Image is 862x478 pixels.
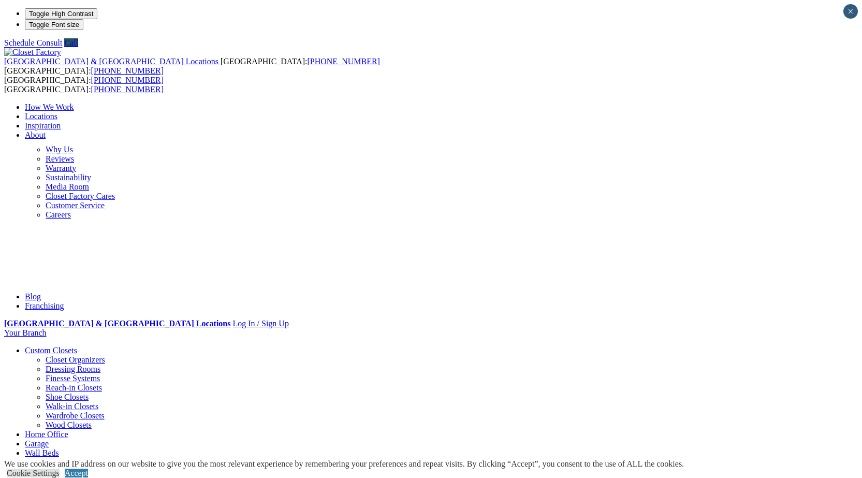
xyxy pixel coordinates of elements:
a: Wall Beds [25,448,59,457]
a: Media Room [46,182,89,191]
a: Closet Organizers [46,355,105,364]
button: Toggle Font size [25,19,83,30]
a: Custom Closets [25,346,77,355]
a: About [25,131,46,139]
a: Sustainability [46,173,91,182]
a: Shoe Closets [46,393,89,401]
a: [GEOGRAPHIC_DATA] & [GEOGRAPHIC_DATA] Locations [4,319,230,328]
a: Call [64,38,78,47]
a: Locations [25,112,57,121]
a: Your Branch [4,328,46,337]
a: Inspiration [25,121,61,130]
a: [PHONE_NUMBER] [91,66,164,75]
span: [GEOGRAPHIC_DATA]: [GEOGRAPHIC_DATA]: [4,57,380,75]
span: Toggle Font size [29,21,79,28]
a: Log In / Sign Up [232,319,288,328]
a: Accept [65,469,88,477]
span: [GEOGRAPHIC_DATA]: [GEOGRAPHIC_DATA]: [4,76,164,94]
a: Finesse Systems [46,374,100,383]
a: Why Us [46,145,73,154]
button: Close [843,4,858,19]
a: [GEOGRAPHIC_DATA] & [GEOGRAPHIC_DATA] Locations [4,57,221,66]
a: How We Work [25,103,74,111]
a: Reach-in Closets [46,383,102,392]
a: [PHONE_NUMBER] [91,76,164,84]
a: Dressing Rooms [46,365,100,373]
a: [PHONE_NUMBER] [91,85,164,94]
a: Franchising [25,301,64,310]
a: [PHONE_NUMBER] [307,57,379,66]
div: We use cookies and IP address on our website to give you the most relevant experience by remember... [4,459,684,469]
a: Careers [46,210,71,219]
a: Schedule Consult [4,38,62,47]
a: Customer Service [46,201,105,210]
a: Walk-in Closets [46,402,98,411]
a: Home Office [25,430,68,439]
a: Entertainment Centers [25,458,99,467]
span: Toggle High Contrast [29,10,93,18]
a: Closet Factory Cares [46,192,115,200]
a: Cookie Settings [7,469,60,477]
button: Toggle High Contrast [25,8,97,19]
a: Reviews [46,154,74,163]
img: Closet Factory [4,48,61,57]
a: Wardrobe Closets [46,411,105,420]
a: Blog [25,292,41,301]
a: Garage [25,439,49,448]
a: Wood Closets [46,421,92,429]
a: Warranty [46,164,76,172]
span: [GEOGRAPHIC_DATA] & [GEOGRAPHIC_DATA] Locations [4,57,218,66]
